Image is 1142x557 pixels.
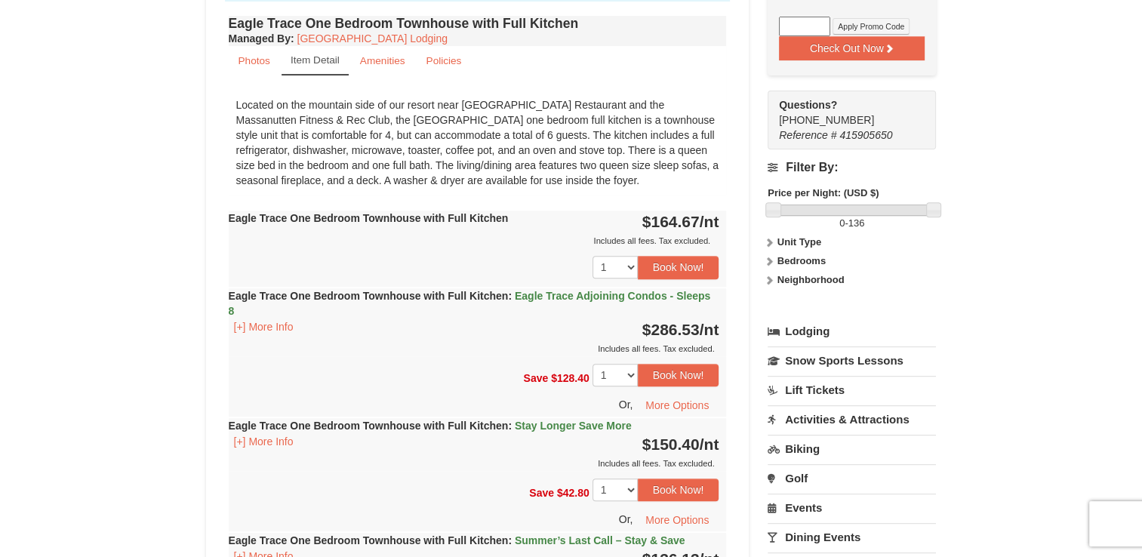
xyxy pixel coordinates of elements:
span: /nt [700,213,719,230]
h4: Filter By: [768,161,936,174]
span: Or, [619,399,633,411]
span: $150.40 [642,435,700,453]
strong: Questions? [779,99,837,111]
span: Stay Longer Save More [515,420,632,432]
a: Item Detail [282,46,349,75]
span: Save [523,371,548,383]
button: Check Out Now [779,36,925,60]
a: [GEOGRAPHIC_DATA] Lodging [297,32,448,45]
label: - [768,216,936,231]
span: $42.80 [557,487,589,499]
button: Apply Promo Code [833,18,910,35]
small: Amenities [360,55,405,66]
a: Events [768,494,936,522]
button: [+] More Info [229,319,299,335]
span: $128.40 [551,371,589,383]
button: [+] More Info [229,433,299,450]
span: $286.53 [642,321,700,338]
span: 415905650 [839,129,892,141]
h4: Eagle Trace One Bedroom Townhouse with Full Kitchen [229,16,727,31]
strong: : [229,32,294,45]
span: 136 [848,217,865,229]
span: [PHONE_NUMBER] [779,97,909,126]
span: : [508,290,512,302]
strong: Eagle Trace One Bedroom Townhouse with Full Kitchen [229,212,509,224]
span: Reference # [779,129,836,141]
small: Photos [239,55,270,66]
strong: Price per Night: (USD $) [768,187,879,198]
button: Book Now! [638,479,719,501]
div: Includes all fees. Tax excluded. [229,341,719,356]
span: 0 [839,217,845,229]
a: Dining Events [768,523,936,551]
span: Summer’s Last Call – Stay & Save [515,534,685,546]
button: More Options [636,509,719,531]
a: Golf [768,464,936,492]
a: Lift Tickets [768,376,936,404]
strong: Unit Type [777,236,821,248]
strong: Bedrooms [777,255,826,266]
span: : [508,534,512,546]
a: Biking [768,435,936,463]
small: Policies [426,55,461,66]
span: /nt [700,435,719,453]
a: Photos [229,46,280,75]
a: Activities & Attractions [768,405,936,433]
small: Item Detail [291,54,340,66]
span: Or, [619,513,633,525]
span: Eagle Trace Adjoining Condos - Sleeps 8 [229,290,711,317]
strong: Eagle Trace One Bedroom Townhouse with Full Kitchen [229,290,711,317]
span: Save [529,487,554,499]
a: Policies [416,46,471,75]
button: More Options [636,394,719,417]
div: Includes all fees. Tax excluded. [229,233,719,248]
div: Located on the mountain side of our resort near [GEOGRAPHIC_DATA] Restaurant and the Massanutten ... [229,90,727,195]
strong: Eagle Trace One Bedroom Townhouse with Full Kitchen [229,534,685,546]
div: Includes all fees. Tax excluded. [229,456,719,471]
a: Amenities [350,46,415,75]
strong: Neighborhood [777,274,845,285]
span: : [508,420,512,432]
span: Managed By [229,32,291,45]
a: Lodging [768,318,936,345]
a: Snow Sports Lessons [768,346,936,374]
button: Book Now! [638,256,719,278]
strong: Eagle Trace One Bedroom Townhouse with Full Kitchen [229,420,632,432]
button: Book Now! [638,364,719,386]
strong: $164.67 [642,213,719,230]
span: /nt [700,321,719,338]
